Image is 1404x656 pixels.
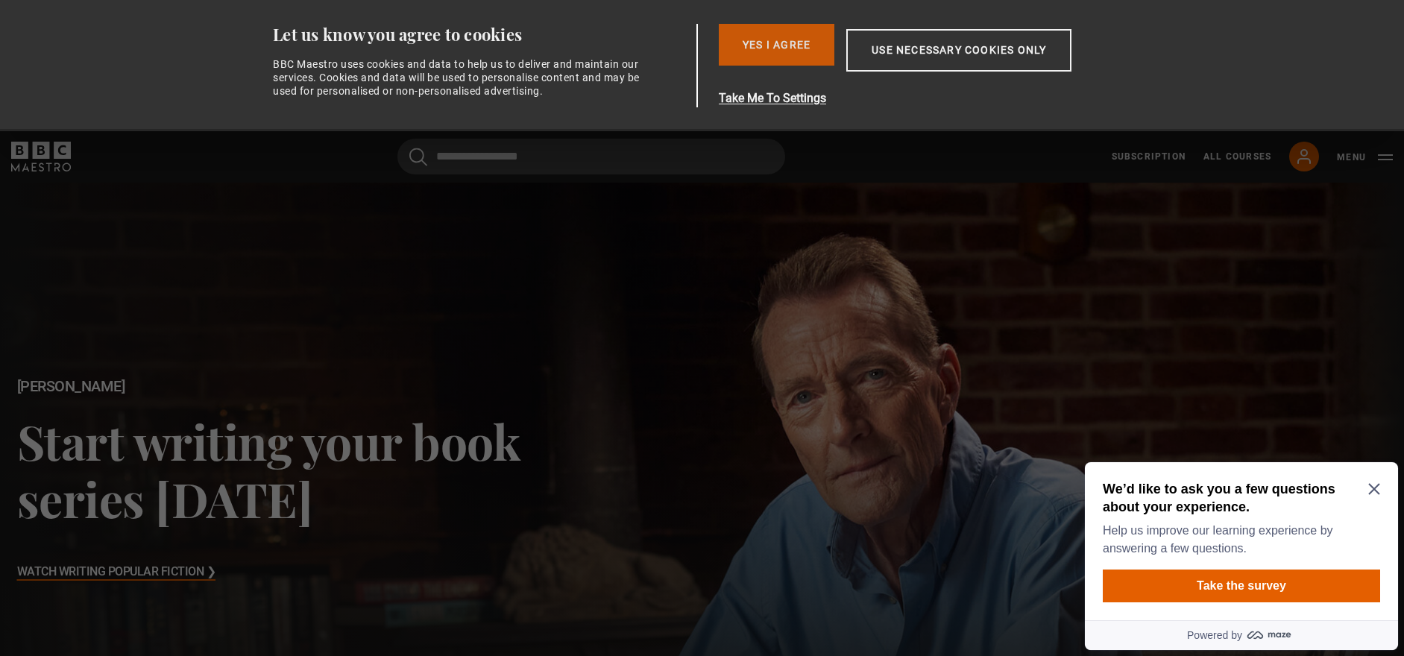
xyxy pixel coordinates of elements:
[846,29,1071,72] button: Use necessary cookies only
[17,561,216,584] h3: Watch Writing Popular Fiction ❯
[719,89,1142,107] button: Take Me To Settings
[273,24,690,45] div: Let us know you agree to cookies
[6,164,319,194] a: Powered by maze
[289,27,301,39] button: Close Maze Prompt
[397,139,785,174] input: Search
[24,66,295,101] p: Help us improve our learning experience by answering a few questions.
[719,24,834,66] button: Yes I Agree
[6,6,319,194] div: Optional study invitation
[17,412,562,528] h3: Start writing your book series [DATE]
[1337,150,1393,165] button: Toggle navigation
[24,113,301,146] button: Take the survey
[1112,150,1186,163] a: Subscription
[1203,150,1271,163] a: All Courses
[11,142,71,171] svg: BBC Maestro
[17,378,562,395] h2: [PERSON_NAME]
[24,24,295,60] h2: We’d like to ask you a few questions about your experience.
[273,57,649,98] div: BBC Maestro uses cookies and data to help us to deliver and maintain our services. Cookies and da...
[409,148,427,166] button: Submit the search query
